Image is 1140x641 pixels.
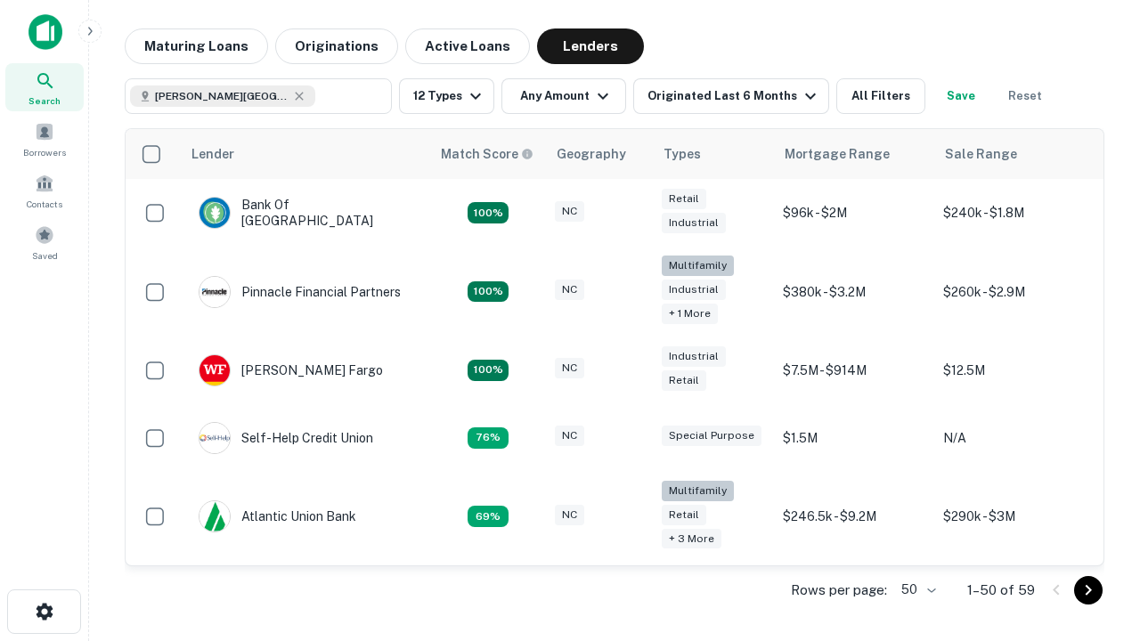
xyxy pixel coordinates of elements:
[199,500,356,532] div: Atlantic Union Bank
[774,404,934,472] td: $1.5M
[653,129,774,179] th: Types
[5,63,84,111] a: Search
[662,189,706,209] div: Retail
[774,179,934,247] td: $96k - $2M
[647,85,821,107] div: Originated Last 6 Months
[662,426,761,446] div: Special Purpose
[555,201,584,222] div: NC
[662,529,721,549] div: + 3 more
[774,472,934,562] td: $246.5k - $9.2M
[555,505,584,525] div: NC
[774,247,934,337] td: $380k - $3.2M
[468,506,509,527] div: Matching Properties: 10, hasApolloMatch: undefined
[555,426,584,446] div: NC
[934,179,1095,247] td: $240k - $1.8M
[662,481,734,501] div: Multifamily
[967,580,1035,601] p: 1–50 of 59
[662,256,734,276] div: Multifamily
[555,358,584,378] div: NC
[199,198,230,228] img: picture
[934,472,1095,562] td: $290k - $3M
[468,202,509,223] div: Matching Properties: 15, hasApolloMatch: undefined
[945,143,1017,165] div: Sale Range
[662,280,726,300] div: Industrial
[155,88,289,104] span: [PERSON_NAME][GEOGRAPHIC_DATA], [GEOGRAPHIC_DATA]
[894,577,939,603] div: 50
[199,501,230,531] img: picture
[32,248,58,263] span: Saved
[468,281,509,303] div: Matching Properties: 26, hasApolloMatch: undefined
[934,337,1095,404] td: $12.5M
[633,78,829,114] button: Originated Last 6 Months
[199,197,412,229] div: Bank Of [GEOGRAPHIC_DATA]
[557,143,626,165] div: Geography
[441,144,530,164] h6: Match Score
[199,423,230,453] img: picture
[199,276,401,308] div: Pinnacle Financial Partners
[934,129,1095,179] th: Sale Range
[441,144,533,164] div: Capitalize uses an advanced AI algorithm to match your search with the best lender. The match sco...
[5,218,84,266] a: Saved
[934,247,1095,337] td: $260k - $2.9M
[662,213,726,233] div: Industrial
[199,277,230,307] img: picture
[1051,499,1140,584] iframe: Chat Widget
[662,304,718,324] div: + 1 more
[791,580,887,601] p: Rows per page:
[181,129,430,179] th: Lender
[23,145,66,159] span: Borrowers
[774,337,934,404] td: $7.5M - $914M
[662,370,706,391] div: Retail
[537,28,644,64] button: Lenders
[836,78,925,114] button: All Filters
[199,354,383,386] div: [PERSON_NAME] Fargo
[468,427,509,449] div: Matching Properties: 11, hasApolloMatch: undefined
[501,78,626,114] button: Any Amount
[774,129,934,179] th: Mortgage Range
[5,166,84,215] a: Contacts
[199,355,230,385] img: picture
[662,346,726,367] div: Industrial
[664,143,701,165] div: Types
[555,280,584,300] div: NC
[468,360,509,381] div: Matching Properties: 15, hasApolloMatch: undefined
[997,78,1054,114] button: Reset
[27,197,62,211] span: Contacts
[399,78,494,114] button: 12 Types
[28,93,61,108] span: Search
[546,129,653,179] th: Geography
[28,14,62,50] img: capitalize-icon.png
[5,115,84,163] a: Borrowers
[662,505,706,525] div: Retail
[275,28,398,64] button: Originations
[932,78,989,114] button: Save your search to get updates of matches that match your search criteria.
[1074,576,1103,604] button: Go to next page
[934,404,1095,472] td: N/A
[191,143,234,165] div: Lender
[405,28,530,64] button: Active Loans
[785,143,890,165] div: Mortgage Range
[199,422,373,454] div: Self-help Credit Union
[430,129,546,179] th: Capitalize uses an advanced AI algorithm to match your search with the best lender. The match sco...
[125,28,268,64] button: Maturing Loans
